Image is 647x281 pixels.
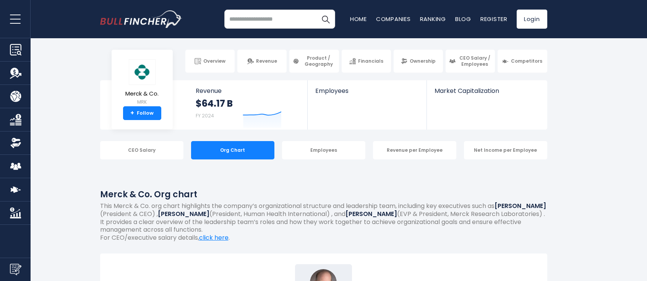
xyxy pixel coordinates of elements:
[410,58,436,64] span: Ownership
[196,87,300,94] span: Revenue
[420,15,446,23] a: Ranking
[100,202,547,234] p: This Merck & Co. org chart highlights the company’s organizational structure and leadership team,...
[427,80,546,107] a: Market Capitalization
[158,210,209,218] b: [PERSON_NAME]
[123,106,161,120] a: +Follow
[289,50,339,73] a: Product / Geography
[185,50,235,73] a: Overview
[125,59,159,107] a: Merck & Co. MRK
[199,233,229,242] a: click here
[100,10,182,28] a: Go to homepage
[302,55,335,67] span: Product / Geography
[196,112,214,119] small: FY 2024
[191,141,274,159] div: Org Chart
[495,201,546,210] b: [PERSON_NAME]
[130,110,134,117] strong: +
[435,87,538,94] span: Market Capitalization
[376,15,411,23] a: Companies
[196,97,233,109] strong: $64.17 B
[342,50,391,73] a: Financials
[350,15,367,23] a: Home
[315,87,419,94] span: Employees
[455,15,471,23] a: Blog
[100,188,547,201] h1: Merck & Co. Org chart
[517,10,547,29] a: Login
[100,234,547,242] p: For CEO/executive salary details, .
[282,141,365,159] div: Employees
[498,50,547,73] a: Competitors
[100,10,182,28] img: bullfincher logo
[464,141,547,159] div: Net Income per Employee
[511,58,542,64] span: Competitors
[308,80,426,107] a: Employees
[125,91,159,97] span: Merck & Co.
[345,210,397,218] b: [PERSON_NAME]
[480,15,508,23] a: Register
[373,141,456,159] div: Revenue per Employee
[203,58,225,64] span: Overview
[394,50,443,73] a: Ownership
[188,80,308,130] a: Revenue $64.17 B FY 2024
[316,10,335,29] button: Search
[100,141,183,159] div: CEO Salary
[237,50,287,73] a: Revenue
[458,55,491,67] span: CEO Salary / Employees
[10,137,21,149] img: Ownership
[358,58,383,64] span: Financials
[256,58,277,64] span: Revenue
[125,99,159,106] small: MRK
[446,50,495,73] a: CEO Salary / Employees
